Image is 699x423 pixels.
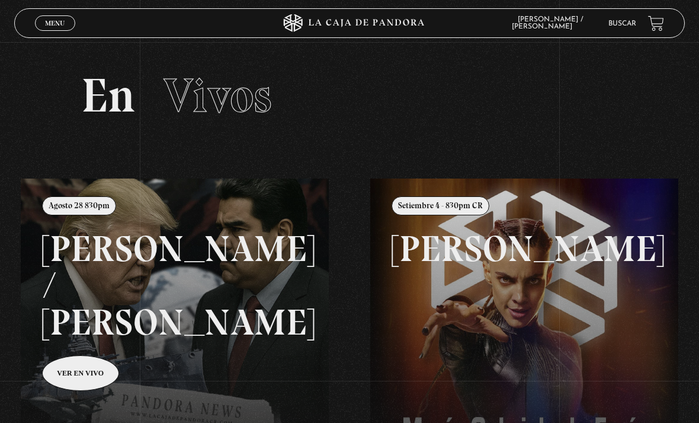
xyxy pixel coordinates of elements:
[163,67,272,124] span: Vivos
[648,15,664,31] a: View your shopping cart
[512,16,584,30] span: [PERSON_NAME] / [PERSON_NAME]
[45,20,65,27] span: Menu
[608,20,636,27] a: Buscar
[41,30,69,38] span: Cerrar
[81,72,618,119] h2: En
